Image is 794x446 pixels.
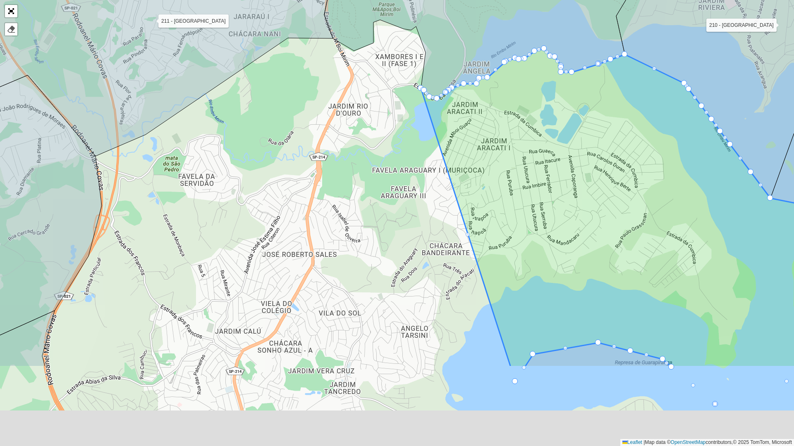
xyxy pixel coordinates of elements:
[5,5,17,17] a: Abrir mapa em tela cheia
[643,439,645,445] span: |
[620,439,794,446] div: Map data © contributors,© 2025 TomTom, Microsoft
[671,439,706,445] a: OpenStreetMap
[5,23,17,36] div: Remover camada(s)
[622,439,642,445] a: Leaflet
